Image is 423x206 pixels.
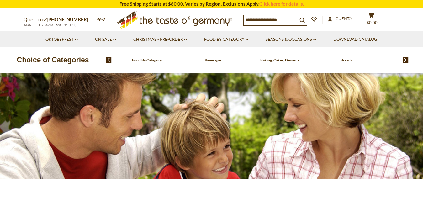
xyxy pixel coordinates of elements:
a: Food By Category [204,36,248,43]
span: MON - FRI, 9:00AM - 5:00PM (EST) [24,23,77,27]
span: Cuenta [336,16,352,21]
a: Click here for details. [259,1,304,7]
a: On Sale [95,36,116,43]
a: Baking, Cakes, Desserts [260,58,299,62]
img: previous arrow [106,57,112,63]
a: Food By Category [132,58,162,62]
p: Questions? [24,16,93,24]
span: $0.00 [367,20,378,25]
a: Oktoberfest [45,36,78,43]
button: $0.00 [362,12,381,28]
img: next arrow [403,57,409,63]
a: Cuenta [328,15,352,22]
a: [PHONE_NUMBER] [47,17,88,22]
a: Seasons & Occasions [266,36,316,43]
a: Christmas - PRE-ORDER [133,36,187,43]
a: Breads [341,58,352,62]
a: Beverages [205,58,222,62]
a: Download Catalog [333,36,377,43]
